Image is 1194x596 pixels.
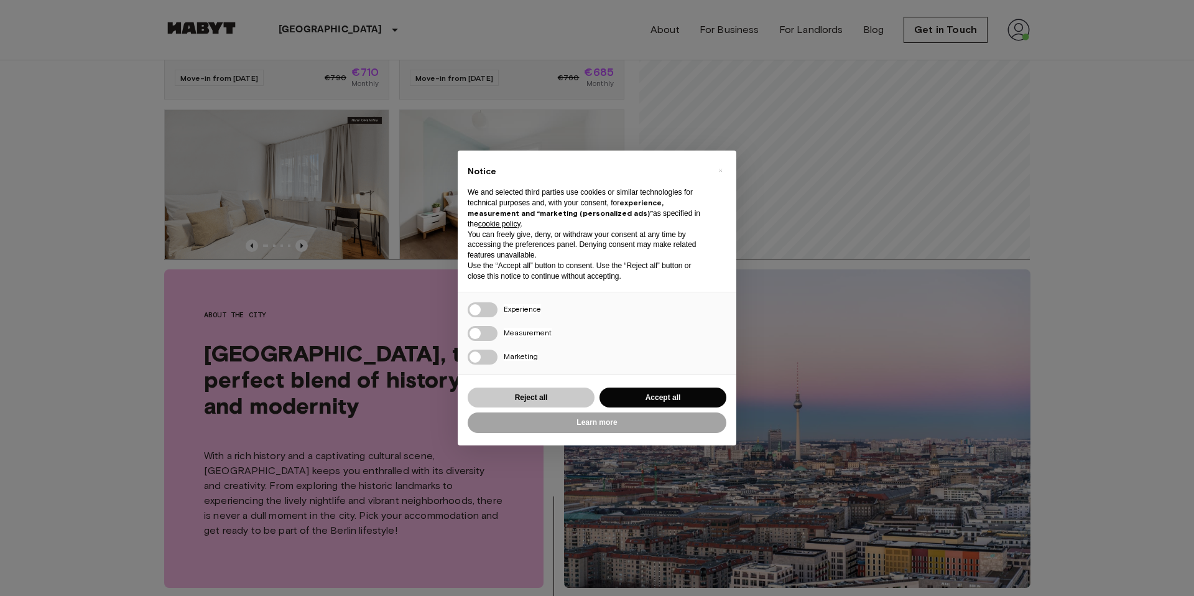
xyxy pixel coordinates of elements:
span: Experience [504,304,541,314]
button: Close this notice [710,161,730,180]
p: You can freely give, deny, or withdraw your consent at any time by accessing the preferences pane... [468,230,706,261]
p: We and selected third parties use cookies or similar technologies for technical purposes and, wit... [468,187,706,229]
button: Reject all [468,388,595,408]
button: Accept all [599,388,726,408]
span: Marketing [504,352,538,361]
span: Measurement [504,328,552,337]
h2: Notice [468,165,706,178]
span: × [718,163,723,178]
strong: experience, measurement and “marketing (personalized ads)” [468,198,664,218]
p: Use the “Accept all” button to consent. Use the “Reject all” button or close this notice to conti... [468,261,706,282]
a: cookie policy [478,220,521,228]
button: Learn more [468,412,726,433]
